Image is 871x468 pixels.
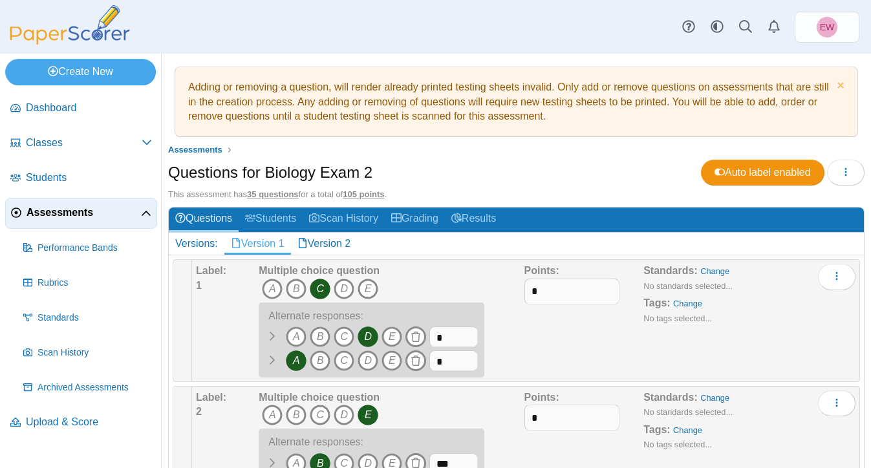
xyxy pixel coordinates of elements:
span: Auto label enabled [715,167,811,178]
b: Multiple choice question [259,265,380,276]
a: Create New [5,59,156,85]
b: Standards: [643,392,698,403]
span: Erin Wiley [817,17,837,37]
div: Alternate responses: [259,435,478,452]
i: C [334,326,354,347]
b: Label: [196,265,226,276]
i: E [358,279,378,299]
u: 35 questions [247,189,298,199]
a: Erin Wiley [795,12,859,43]
a: Grading [385,207,445,231]
span: Assessments [27,206,141,220]
div: Alternate responses: [259,309,478,326]
a: Change [673,425,702,435]
small: No tags selected... [643,314,712,323]
b: Points: [524,265,559,276]
u: 105 points [343,189,384,199]
img: PaperScorer [5,5,134,45]
i: C [310,279,330,299]
i: A [286,326,306,347]
b: Multiple choice question [259,392,380,403]
a: Change [700,266,729,276]
button: More options [818,390,855,416]
b: 2 [196,406,202,417]
span: Assessments [168,145,222,154]
a: Performance Bands [18,233,157,264]
i: C [334,350,354,371]
i: B [286,405,306,425]
span: Standards [38,312,152,324]
i: A [286,350,306,371]
b: Tags: [643,424,670,435]
span: Upload & Score [26,415,152,429]
a: Students [239,207,303,231]
div: This assessment has for a total of . [168,189,865,200]
a: Auto label enabled [701,160,824,186]
i: D [334,405,354,425]
i: E [358,405,378,425]
span: Classes [26,136,142,150]
span: Students [26,171,152,185]
i: D [358,326,378,347]
a: Change [673,299,702,308]
i: E [382,326,402,347]
a: Version 1 [224,233,291,255]
span: Erin Wiley [820,23,835,32]
i: D [358,350,378,371]
a: Version 2 [291,233,358,255]
a: Dismiss notice [833,80,844,94]
b: Tags: [643,297,670,308]
div: Versions: [169,233,224,255]
a: Assessments [165,142,226,158]
i: A [262,279,283,299]
small: No standards selected... [643,407,733,417]
span: Scan History [38,346,152,359]
a: Dashboard [5,93,157,124]
button: More options [818,264,855,290]
a: Rubrics [18,268,157,299]
h1: Questions for Biology Exam 2 [168,162,372,184]
a: Results [445,207,502,231]
a: Scan History [303,207,385,231]
i: B [310,326,330,347]
a: Archived Assessments [18,372,157,403]
div: Adding or removing a question, will render already printed testing sheets invalid. Only add or re... [182,74,851,130]
i: D [334,279,354,299]
a: Assessments [5,198,157,229]
b: Label: [196,392,226,403]
span: Rubrics [38,277,152,290]
small: No standards selected... [643,281,733,291]
i: B [286,279,306,299]
b: 1 [196,280,202,291]
a: Students [5,163,157,194]
a: Alerts [760,13,788,41]
i: A [262,405,283,425]
b: Points: [524,392,559,403]
small: No tags selected... [643,440,712,449]
a: Standards [18,303,157,334]
span: Performance Bands [38,242,152,255]
a: Upload & Score [5,407,157,438]
i: E [382,350,402,371]
a: Scan History [18,337,157,368]
span: Dashboard [26,101,152,115]
i: B [310,350,330,371]
a: PaperScorer [5,36,134,47]
span: Archived Assessments [38,381,152,394]
a: Classes [5,128,157,159]
b: Standards: [643,265,698,276]
i: C [310,405,330,425]
a: Change [700,393,729,403]
a: Questions [169,207,239,231]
